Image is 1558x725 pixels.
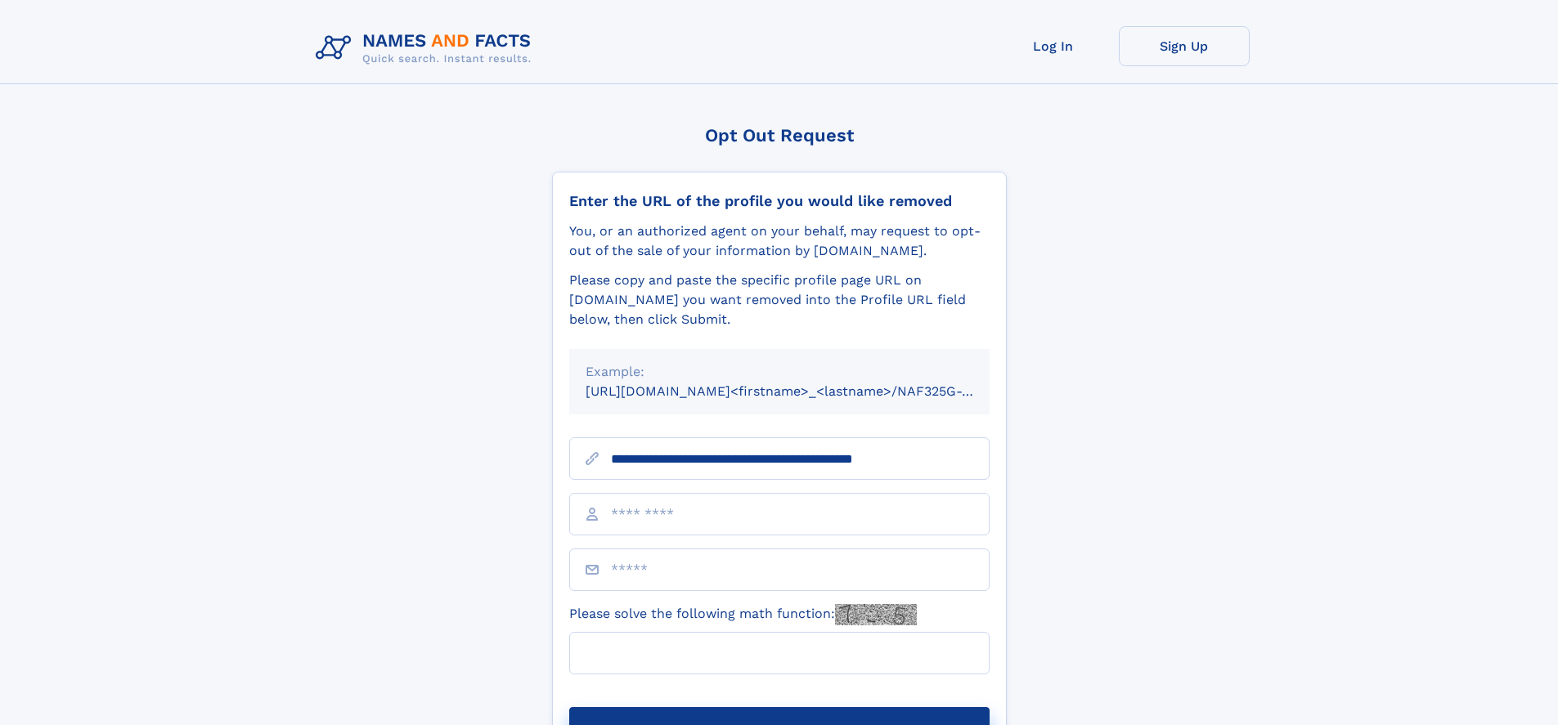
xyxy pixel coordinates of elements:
label: Please solve the following math function: [569,604,917,625]
div: Example: [586,362,973,382]
a: Sign Up [1119,26,1250,66]
div: Opt Out Request [552,125,1007,145]
div: Enter the URL of the profile you would like removed [569,192,990,210]
div: Please copy and paste the specific profile page URL on [DOMAIN_NAME] you want removed into the Pr... [569,271,990,329]
img: Logo Names and Facts [309,26,545,70]
a: Log In [988,26,1119,66]
div: You, or an authorized agent on your behalf, may request to opt-out of the sale of your informatio... [569,222,990,261]
small: [URL][DOMAIN_NAME]<firstname>_<lastname>/NAF325G-xxxxxxxx [586,383,1021,399]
